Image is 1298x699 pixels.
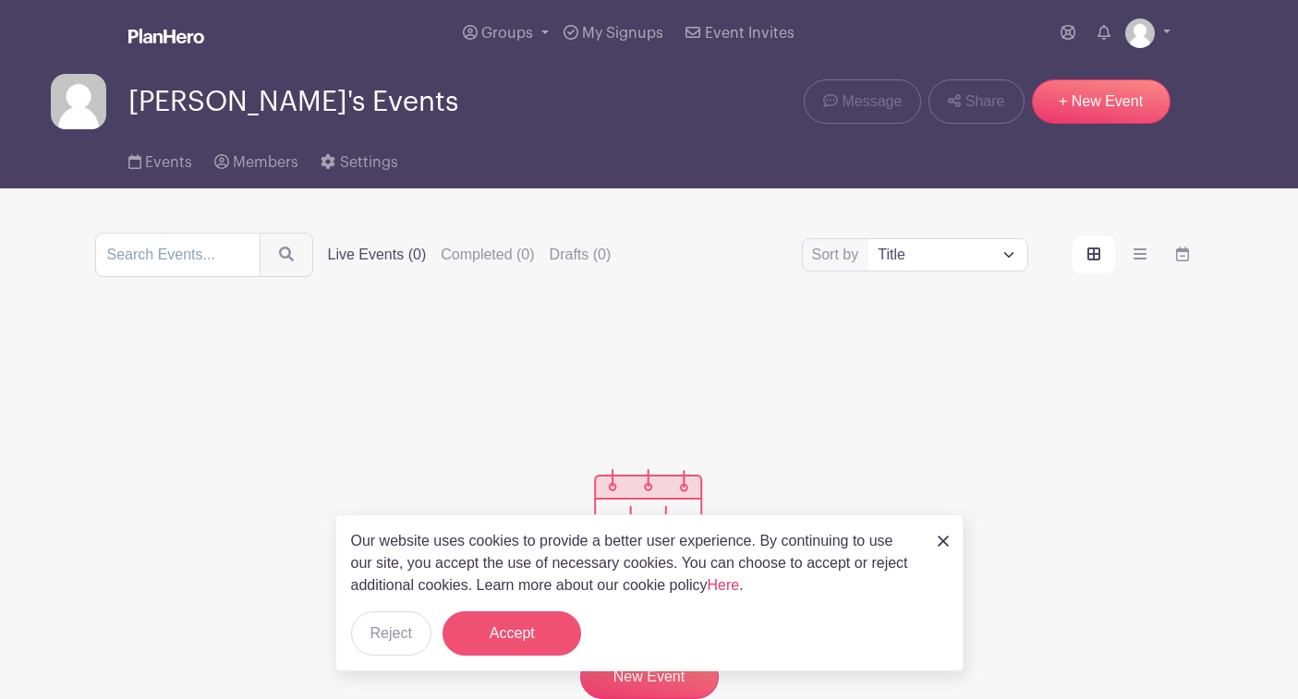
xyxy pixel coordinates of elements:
[481,26,533,41] span: Groups
[321,129,397,188] a: Settings
[95,233,261,277] input: Search Events...
[550,244,612,266] label: Drafts (0)
[559,469,739,573] img: events_empty-56550af544ae17c43cc50f3ebafa394433d06d5f1891c01edc4b5d1d59cfda54.svg
[1073,236,1204,273] div: order and view
[938,536,949,547] img: close_button-5f87c8562297e5c2d7936805f587ecaba9071eb48480494691a3f1689db116b3.svg
[812,244,865,266] label: Sort by
[443,611,581,656] button: Accept
[1032,79,1171,124] a: + New Event
[582,26,663,41] span: My Signups
[928,79,1024,124] a: Share
[128,29,204,43] img: logo_white-6c42ec7e38ccf1d336a20a19083b03d10ae64f83f12c07503d8b9e83406b4c7d.svg
[214,129,298,188] a: Members
[441,244,534,266] label: Completed (0)
[842,90,902,113] span: Message
[965,90,1005,113] span: Share
[351,611,431,656] button: Reject
[328,244,626,266] div: filters
[580,655,719,699] a: New Event
[708,577,740,593] a: Here
[340,155,398,170] span: Settings
[328,244,427,266] label: Live Events (0)
[233,155,298,170] span: Members
[351,530,918,597] p: Our website uses cookies to provide a better user experience. By continuing to use our site, you ...
[128,87,458,117] span: [PERSON_NAME]'s Events
[1125,18,1155,48] img: default-ce2991bfa6775e67f084385cd625a349d9dcbb7a52a09fb2fda1e96e2d18dcdb.png
[51,74,106,129] img: default-ce2991bfa6775e67f084385cd625a349d9dcbb7a52a09fb2fda1e96e2d18dcdb.png
[145,155,192,170] span: Events
[804,79,921,124] a: Message
[705,26,795,41] span: Event Invites
[128,129,192,188] a: Events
